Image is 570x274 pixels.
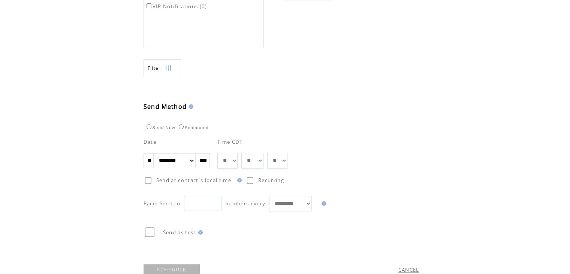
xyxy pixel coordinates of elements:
[258,177,284,184] span: Recurring
[196,230,203,235] img: help.gif
[144,139,156,145] span: Date
[225,200,265,207] span: numbers every
[145,3,207,10] label: VIP Notifications (0)
[144,200,180,207] span: Pace: Send to
[147,3,151,8] input: VIP Notifications (0)
[217,139,243,145] span: Time CDT
[144,59,181,76] a: Filter
[319,201,326,206] img: help.gif
[145,125,175,130] label: Send Now
[144,102,187,111] span: Send Method
[163,229,196,236] span: Send as test
[179,124,184,129] input: Scheduled
[177,125,209,130] label: Scheduled
[235,178,242,182] img: help.gif
[165,60,172,77] img: filters.png
[148,65,161,71] span: Show filters
[187,104,193,109] img: help.gif
[147,124,151,129] input: Send Now
[398,266,419,273] a: CANCEL
[156,177,231,184] span: Send at contact`s local time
